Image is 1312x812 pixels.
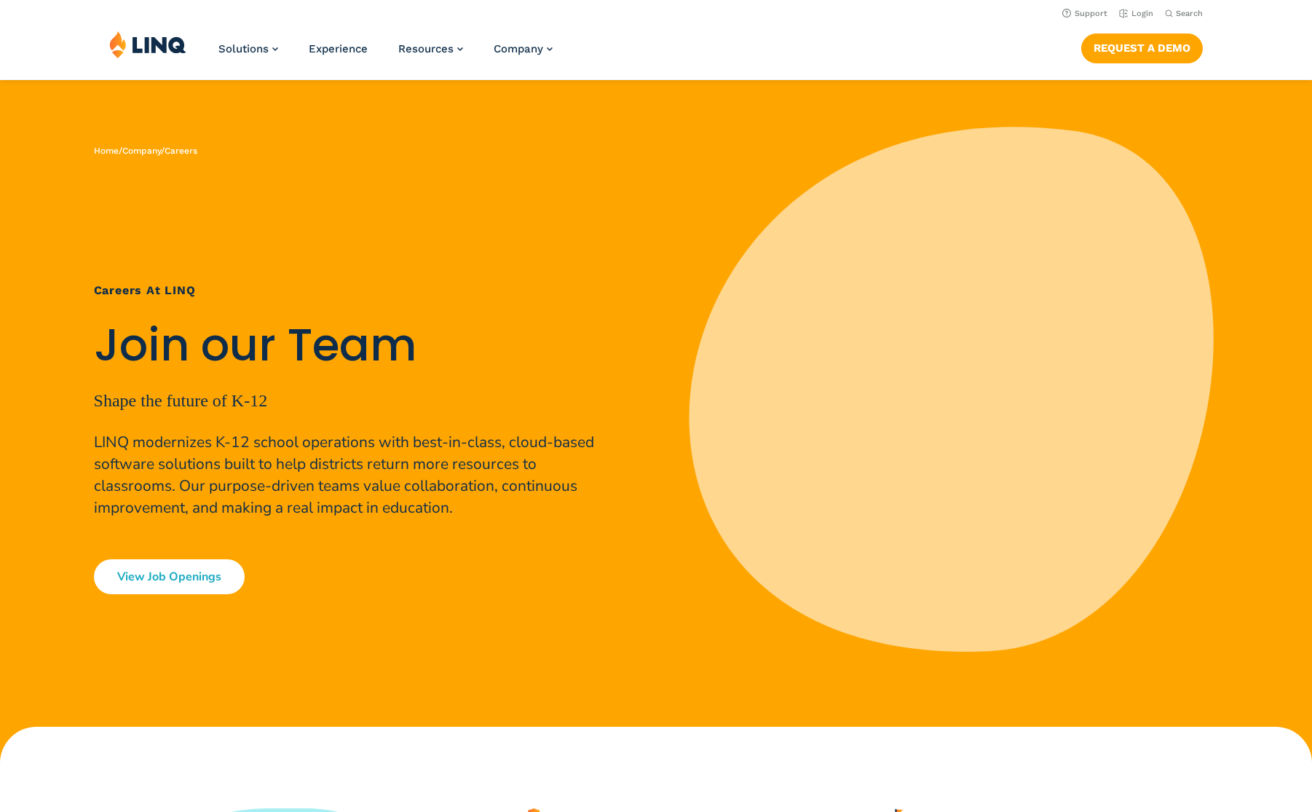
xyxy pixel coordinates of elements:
h1: Careers at LINQ [94,282,603,299]
p: Shape the future of K-12 [94,387,603,414]
a: Home [94,146,119,156]
button: Open Search Bar [1165,8,1203,19]
span: Company [494,42,543,55]
span: Careers [165,146,197,156]
a: Solutions [218,42,278,55]
nav: Primary Navigation [218,31,553,79]
span: Solutions [218,42,269,55]
a: Login [1119,9,1153,18]
img: LINQ | K‑12 Software [109,31,186,58]
a: Company [122,146,161,156]
h2: Join our Team [94,320,603,371]
a: Request a Demo [1081,33,1203,63]
nav: Button Navigation [1081,31,1203,63]
span: Search [1176,9,1203,18]
a: View Job Openings [94,559,245,594]
span: Resources [398,42,454,55]
a: Company [494,42,553,55]
a: Support [1062,9,1107,18]
span: / / [94,146,197,156]
a: Resources [398,42,463,55]
a: Experience [309,42,368,55]
p: LINQ modernizes K-12 school operations with best-in-class, cloud-based software solutions built t... [94,431,603,519]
